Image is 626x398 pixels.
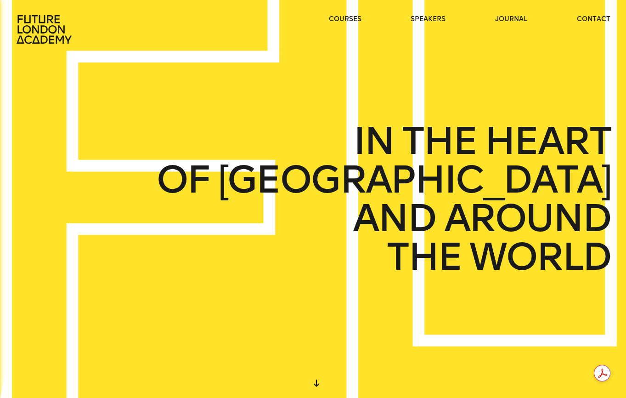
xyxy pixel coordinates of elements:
[411,15,446,24] a: speakers
[353,199,435,238] span: AND
[495,15,527,24] a: journal
[156,160,210,199] span: OF
[577,15,610,24] a: contact
[329,15,361,24] a: courses
[218,160,610,199] span: [GEOGRAPHIC_DATA]
[444,199,610,238] span: AROUND
[401,122,476,160] span: THE
[386,238,461,276] span: THE
[353,122,393,160] span: IN
[485,122,610,160] span: HEART
[469,238,610,276] span: WORLD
